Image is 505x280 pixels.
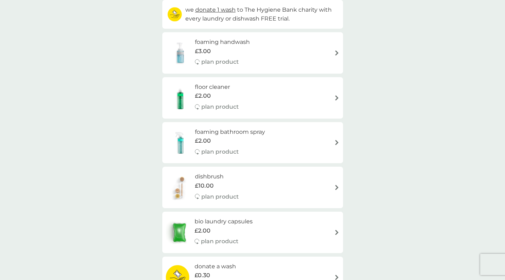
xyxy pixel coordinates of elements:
p: plan product [201,102,239,112]
h6: foaming handwash [195,38,250,47]
span: £3.00 [195,47,211,56]
h6: bio laundry capsules [195,217,253,226]
p: plan product [201,57,239,67]
span: £0.30 [195,271,210,280]
img: foaming bathroom spray [166,130,195,155]
img: arrow right [334,50,340,56]
p: plan product [201,192,239,201]
span: £2.00 [195,226,211,235]
img: arrow right [334,230,340,235]
img: arrow right [334,140,340,145]
p: we to The Hygiene Bank charity with every laundry or dishwash FREE trial. [185,5,338,23]
img: arrow right [334,185,340,190]
img: arrow right [334,95,340,101]
span: £2.00 [195,91,211,101]
img: arrow right [334,275,340,280]
h6: floor cleaner [195,82,239,92]
img: bio laundry capsules [166,220,193,245]
h6: donate a wash [195,262,236,271]
span: donate 1 wash [195,6,236,13]
img: floor cleaner [166,85,195,110]
img: dishbrush [166,175,195,200]
h6: dishbrush [195,172,239,181]
p: plan product [201,237,239,246]
p: plan product [201,147,239,156]
span: £2.00 [195,136,211,145]
span: £10.00 [195,181,214,190]
img: foaming handwash [166,40,195,65]
h6: foaming bathroom spray [195,127,265,137]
